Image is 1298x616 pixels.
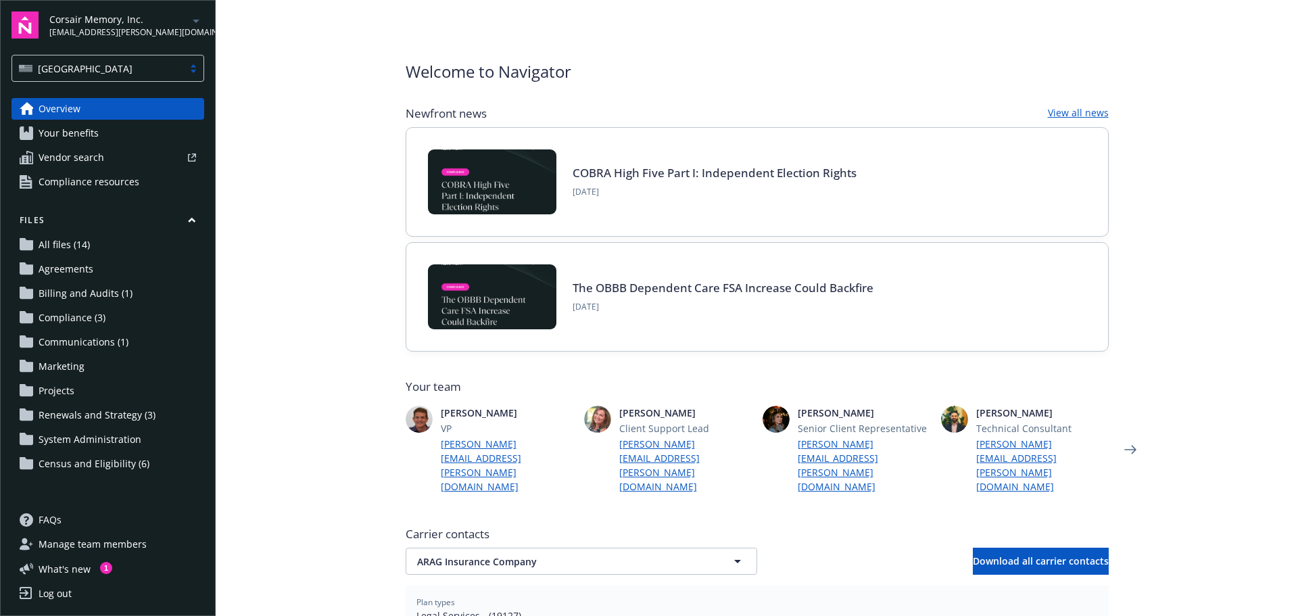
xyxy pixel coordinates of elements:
[39,429,141,450] span: System Administration
[11,171,204,193] a: Compliance resources
[441,437,573,494] a: [PERSON_NAME][EMAIL_ADDRESS][PERSON_NAME][DOMAIN_NAME]
[941,406,968,433] img: photo
[417,554,698,569] span: ARAG Insurance Company
[39,171,139,193] span: Compliance resources
[406,548,757,575] button: ARAG Insurance Company
[11,234,204,256] a: All files (14)
[39,98,80,120] span: Overview
[406,105,487,122] span: Newfront news
[19,62,176,76] span: [GEOGRAPHIC_DATA]
[1120,439,1141,460] a: Next
[11,380,204,402] a: Projects
[619,437,752,494] a: [PERSON_NAME][EMAIL_ADDRESS][PERSON_NAME][DOMAIN_NAME]
[976,421,1109,435] span: Technical Consultant
[11,562,112,576] button: What's new1
[406,526,1109,542] span: Carrier contacts
[1048,105,1109,122] a: View all news
[100,562,112,574] div: 1
[973,548,1109,575] button: Download all carrier contacts
[798,406,930,420] span: [PERSON_NAME]
[763,406,790,433] img: photo
[38,62,133,76] span: [GEOGRAPHIC_DATA]
[428,264,556,329] img: BLOG-Card Image - Compliance - OBBB Dep Care FSA - 08-01-25.jpg
[406,406,433,433] img: photo
[39,380,74,402] span: Projects
[573,301,873,313] span: [DATE]
[11,11,39,39] img: navigator-logo.svg
[441,421,573,435] span: VP
[11,356,204,377] a: Marketing
[39,534,147,555] span: Manage team members
[428,149,556,214] img: BLOG-Card Image - Compliance - COBRA High Five Pt 1 07-18-25.jpg
[39,562,91,576] span: What ' s new
[39,356,85,377] span: Marketing
[11,453,204,475] a: Census and Eligibility (6)
[11,147,204,168] a: Vendor search
[976,437,1109,494] a: [PERSON_NAME][EMAIL_ADDRESS][PERSON_NAME][DOMAIN_NAME]
[573,186,857,198] span: [DATE]
[11,331,204,353] a: Communications (1)
[573,280,873,295] a: The OBBB Dependent Care FSA Increase Could Backfire
[11,258,204,280] a: Agreements
[188,12,204,28] a: arrowDropDown
[39,331,128,353] span: Communications (1)
[39,453,149,475] span: Census and Eligibility (6)
[39,283,133,304] span: Billing and Audits (1)
[49,12,188,26] span: Corsair Memory, Inc.
[406,379,1109,395] span: Your team
[39,122,99,144] span: Your benefits
[39,258,93,280] span: Agreements
[973,554,1109,567] span: Download all carrier contacts
[39,234,90,256] span: All files (14)
[49,26,188,39] span: [EMAIL_ADDRESS][PERSON_NAME][DOMAIN_NAME]
[11,307,204,329] a: Compliance (3)
[39,147,104,168] span: Vendor search
[11,122,204,144] a: Your benefits
[11,283,204,304] a: Billing and Audits (1)
[11,534,204,555] a: Manage team members
[619,406,752,420] span: [PERSON_NAME]
[39,583,72,605] div: Log out
[798,421,930,435] span: Senior Client Representative
[39,509,62,531] span: FAQs
[441,406,573,420] span: [PERSON_NAME]
[976,406,1109,420] span: [PERSON_NAME]
[798,437,930,494] a: [PERSON_NAME][EMAIL_ADDRESS][PERSON_NAME][DOMAIN_NAME]
[11,509,204,531] a: FAQs
[406,60,571,84] span: Welcome to Navigator
[573,165,857,181] a: COBRA High Five Part I: Independent Election Rights
[11,214,204,231] button: Files
[11,98,204,120] a: Overview
[39,307,105,329] span: Compliance (3)
[39,404,155,426] span: Renewals and Strategy (3)
[584,406,611,433] img: photo
[619,421,752,435] span: Client Support Lead
[416,596,1098,609] span: Plan types
[49,11,204,39] button: Corsair Memory, Inc.[EMAIL_ADDRESS][PERSON_NAME][DOMAIN_NAME]arrowDropDown
[11,429,204,450] a: System Administration
[11,404,204,426] a: Renewals and Strategy (3)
